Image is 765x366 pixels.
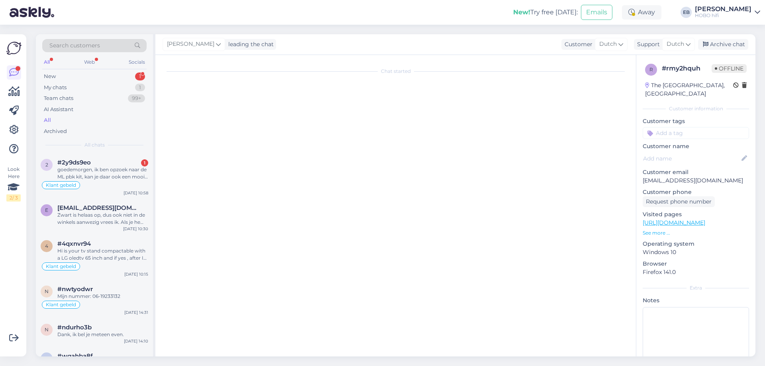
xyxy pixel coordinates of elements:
[561,40,592,49] div: Customer
[643,142,749,151] p: Customer name
[225,40,274,49] div: leading the chat
[45,207,48,213] span: e
[167,40,214,49] span: [PERSON_NAME]
[44,127,67,135] div: Archived
[643,154,740,163] input: Add name
[46,183,76,188] span: Klant gebeld
[57,240,91,247] span: #4qxnvr94
[643,219,705,226] a: [URL][DOMAIN_NAME]
[44,84,67,92] div: My chats
[643,210,749,219] p: Visited pages
[128,94,145,102] div: 99+
[643,168,749,176] p: Customer email
[643,284,749,292] div: Extra
[643,240,749,248] p: Operating system
[46,302,76,307] span: Klant gebeld
[124,271,148,277] div: [DATE] 10:15
[45,288,49,294] span: n
[649,67,653,72] span: r
[127,57,147,67] div: Socials
[57,286,93,293] span: #nwtyodwr
[643,117,749,125] p: Customer tags
[42,57,51,67] div: All
[135,84,145,92] div: 1
[45,243,48,249] span: 4
[662,64,712,73] div: # rmy2hquh
[57,324,92,331] span: #ndurho3b
[634,40,660,49] div: Support
[141,159,148,166] div: 1
[135,72,145,80] div: 1
[44,116,51,124] div: All
[513,8,578,17] div: Try free [DATE]:
[643,268,749,276] p: Firefox 141.0
[163,68,628,75] div: Chat started
[643,248,749,256] p: Windows 10
[124,338,148,344] div: [DATE] 14:10
[57,204,140,211] span: erwin@beekbol.com
[681,7,692,18] div: EB
[82,57,96,67] div: Web
[643,196,715,207] div: Request phone number
[57,293,148,300] div: Mijn nummer: 06-19233132
[698,39,748,50] div: Archive chat
[513,8,530,16] b: New!
[643,105,749,112] div: Customer information
[6,194,21,202] div: 2 / 3
[84,141,105,149] span: All chats
[44,94,73,102] div: Team chats
[645,81,733,98] div: The [GEOGRAPHIC_DATA], [GEOGRAPHIC_DATA]
[643,188,749,196] p: Customer phone
[599,40,617,49] span: Dutch
[45,327,49,333] span: n
[581,5,612,20] button: Emails
[643,229,749,237] p: See more ...
[44,355,49,361] span: w
[57,159,91,166] span: #2y9ds9eo
[6,166,21,202] div: Look Here
[45,162,48,168] span: 2
[643,127,749,139] input: Add a tag
[643,260,749,268] p: Browser
[124,190,148,196] div: [DATE] 10:58
[57,352,93,360] span: #wgahba8f
[622,5,661,20] div: Away
[44,72,56,80] div: New
[695,6,751,12] div: [PERSON_NAME]
[643,176,749,185] p: [EMAIL_ADDRESS][DOMAIN_NAME]
[695,6,760,19] a: [PERSON_NAME]HOBO hifi
[695,12,751,19] div: HOBO hifi
[124,309,148,315] div: [DATE] 14:31
[712,64,747,73] span: Offline
[57,331,148,338] div: Dank, ik bel je meteen even.
[6,41,22,56] img: Askly Logo
[57,211,148,226] div: Zwart is helaas op, dus ook niet in de winkels aanwezig vrees ik. Als je hem eerst wil zien, advi...
[123,226,148,232] div: [DATE] 10:30
[57,247,148,262] div: Hi is your tv stand compactable with a LG oledtv 65 inch and if yes , after I order when will be ...
[46,264,76,269] span: Klant gebeld
[57,166,148,180] div: goedemorgen, ik ben opzoek naar de ML pbk kit, kan je daar ook een mooie korting op geven dan bes...
[667,40,684,49] span: Dutch
[643,296,749,305] p: Notes
[44,106,73,114] div: AI Assistant
[49,41,100,50] span: Search customers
